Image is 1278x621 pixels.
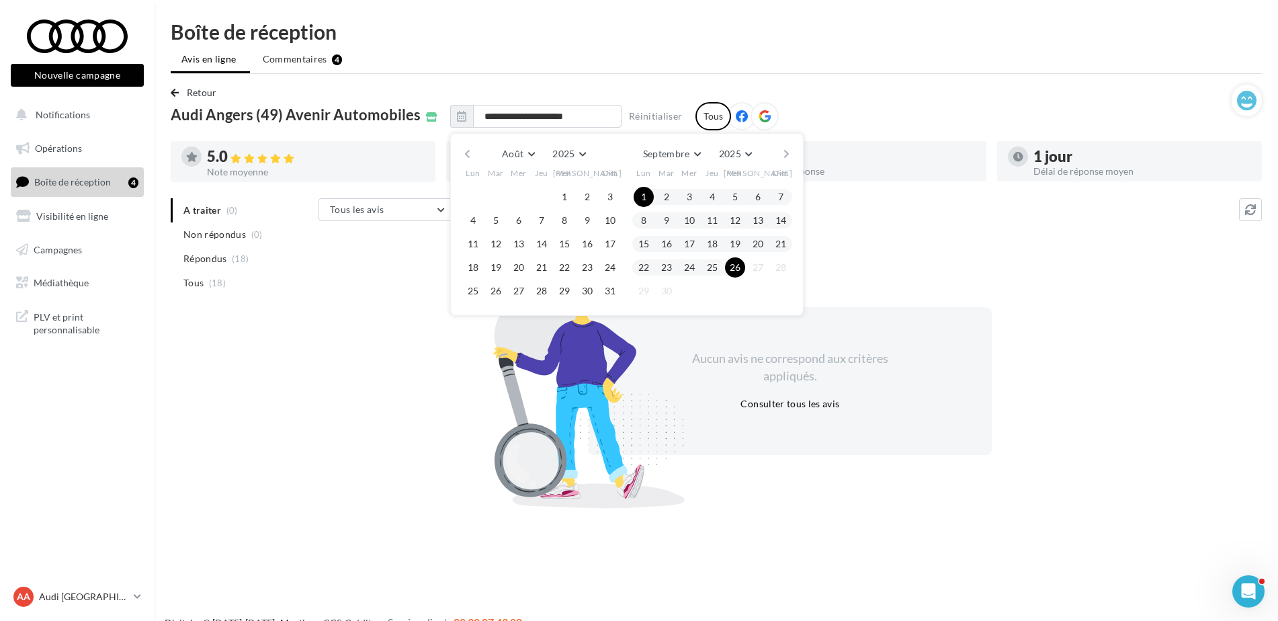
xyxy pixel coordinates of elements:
[634,257,654,278] button: 22
[577,234,597,254] button: 16
[554,257,574,278] button: 22
[509,234,529,254] button: 13
[719,148,741,159] span: 2025
[656,257,677,278] button: 23
[634,210,654,231] button: 8
[577,281,597,301] button: 30
[600,234,620,254] button: 17
[679,257,699,278] button: 24
[463,281,483,301] button: 25
[748,234,768,254] button: 20
[771,234,791,254] button: 21
[638,144,706,163] button: Septembre
[679,187,699,207] button: 3
[11,584,144,610] a: AA Audi [GEOGRAPHIC_DATA]
[724,168,793,179] span: [PERSON_NAME]
[758,149,976,164] div: 100 %
[634,234,654,254] button: 15
[207,149,425,165] div: 5.0
[8,269,146,297] a: Médiathèque
[554,210,574,231] button: 8
[634,281,654,301] button: 29
[679,234,699,254] button: 17
[658,168,675,179] span: Mar
[748,187,768,207] button: 6
[34,277,89,288] span: Médiathèque
[509,210,529,231] button: 6
[34,243,82,255] span: Campagnes
[675,350,906,384] div: Aucun avis ne correspond aux critères appliqués.
[183,276,204,290] span: Tous
[725,257,745,278] button: 26
[36,109,90,120] span: Notifications
[486,281,506,301] button: 26
[634,187,654,207] button: 1
[35,142,82,154] span: Opérations
[531,281,552,301] button: 28
[554,281,574,301] button: 29
[36,210,108,222] span: Visibilité en ligne
[714,144,757,163] button: 2025
[1033,167,1251,176] div: Délai de réponse moyen
[34,176,111,188] span: Boîte de réception
[509,257,529,278] button: 20
[577,187,597,207] button: 2
[171,85,222,101] button: Retour
[11,64,144,87] button: Nouvelle campagne
[488,168,504,179] span: Mar
[1232,575,1265,608] iframe: Intercom live chat
[702,187,722,207] button: 4
[330,204,384,215] span: Tous les avis
[8,236,146,264] a: Campagnes
[600,210,620,231] button: 10
[128,177,138,188] div: 4
[463,210,483,231] button: 4
[771,210,791,231] button: 14
[758,167,976,176] div: Taux de réponse
[773,168,789,179] span: Dim
[209,278,226,288] span: (18)
[531,257,552,278] button: 21
[183,252,227,265] span: Répondus
[547,144,591,163] button: 2025
[553,168,622,179] span: [PERSON_NAME]
[600,281,620,301] button: 31
[643,148,690,159] span: Septembre
[554,187,574,207] button: 1
[681,168,697,179] span: Mer
[8,202,146,231] a: Visibilité en ligne
[577,210,597,231] button: 9
[706,168,719,179] span: Jeu
[17,590,30,604] span: AA
[535,168,548,179] span: Jeu
[602,168,618,179] span: Dim
[486,257,506,278] button: 19
[502,148,523,159] span: Août
[497,144,540,163] button: Août
[251,229,263,240] span: (0)
[232,253,249,264] span: (18)
[8,134,146,163] a: Opérations
[679,210,699,231] button: 10
[624,108,688,124] button: Réinitialiser
[509,281,529,301] button: 27
[748,210,768,231] button: 13
[656,281,677,301] button: 30
[554,234,574,254] button: 15
[318,198,453,221] button: Tous les avis
[702,257,722,278] button: 25
[636,168,651,179] span: Lun
[577,257,597,278] button: 23
[771,187,791,207] button: 7
[656,187,677,207] button: 2
[463,234,483,254] button: 11
[735,396,845,412] button: Consulter tous les avis
[771,257,791,278] button: 28
[702,210,722,231] button: 11
[656,210,677,231] button: 9
[332,54,342,65] div: 4
[511,168,527,179] span: Mer
[183,228,246,241] span: Non répondus
[702,234,722,254] button: 18
[1033,149,1251,164] div: 1 jour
